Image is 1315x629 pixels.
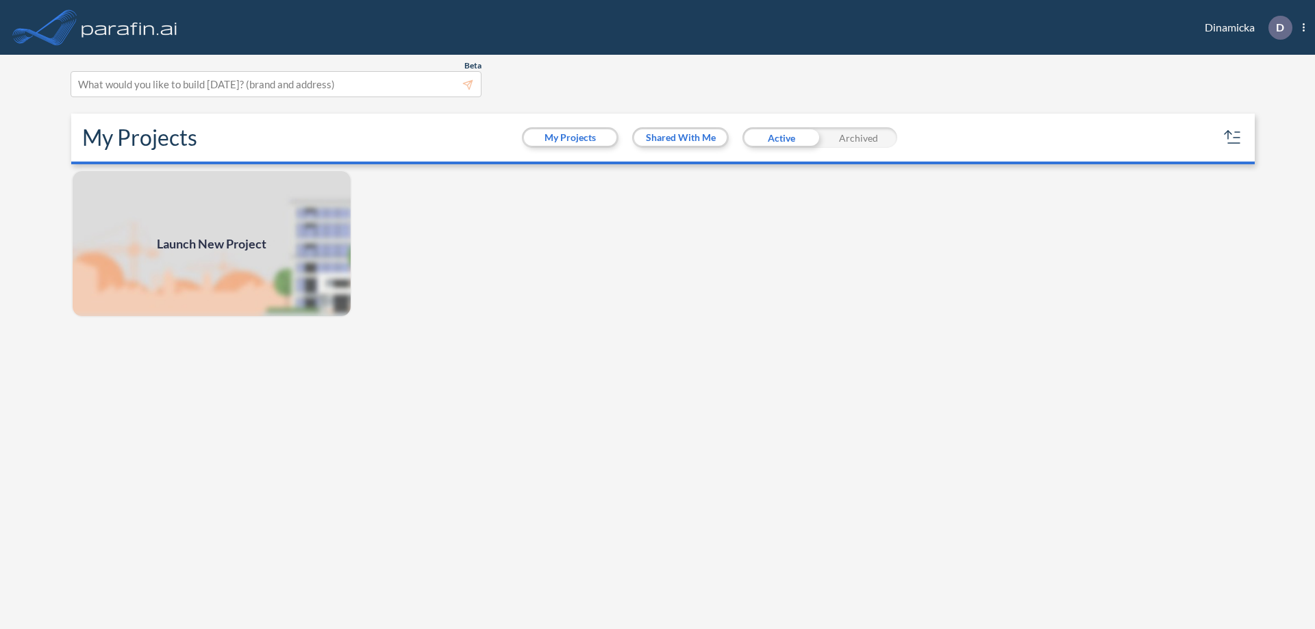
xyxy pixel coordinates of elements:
[464,60,481,71] span: Beta
[1184,16,1305,40] div: Dinamicka
[71,170,352,318] a: Launch New Project
[157,235,266,253] span: Launch New Project
[1222,127,1244,149] button: sort
[820,127,897,148] div: Archived
[1276,21,1284,34] p: D
[82,125,197,151] h2: My Projects
[79,14,180,41] img: logo
[71,170,352,318] img: add
[742,127,820,148] div: Active
[634,129,727,146] button: Shared With Me
[524,129,616,146] button: My Projects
